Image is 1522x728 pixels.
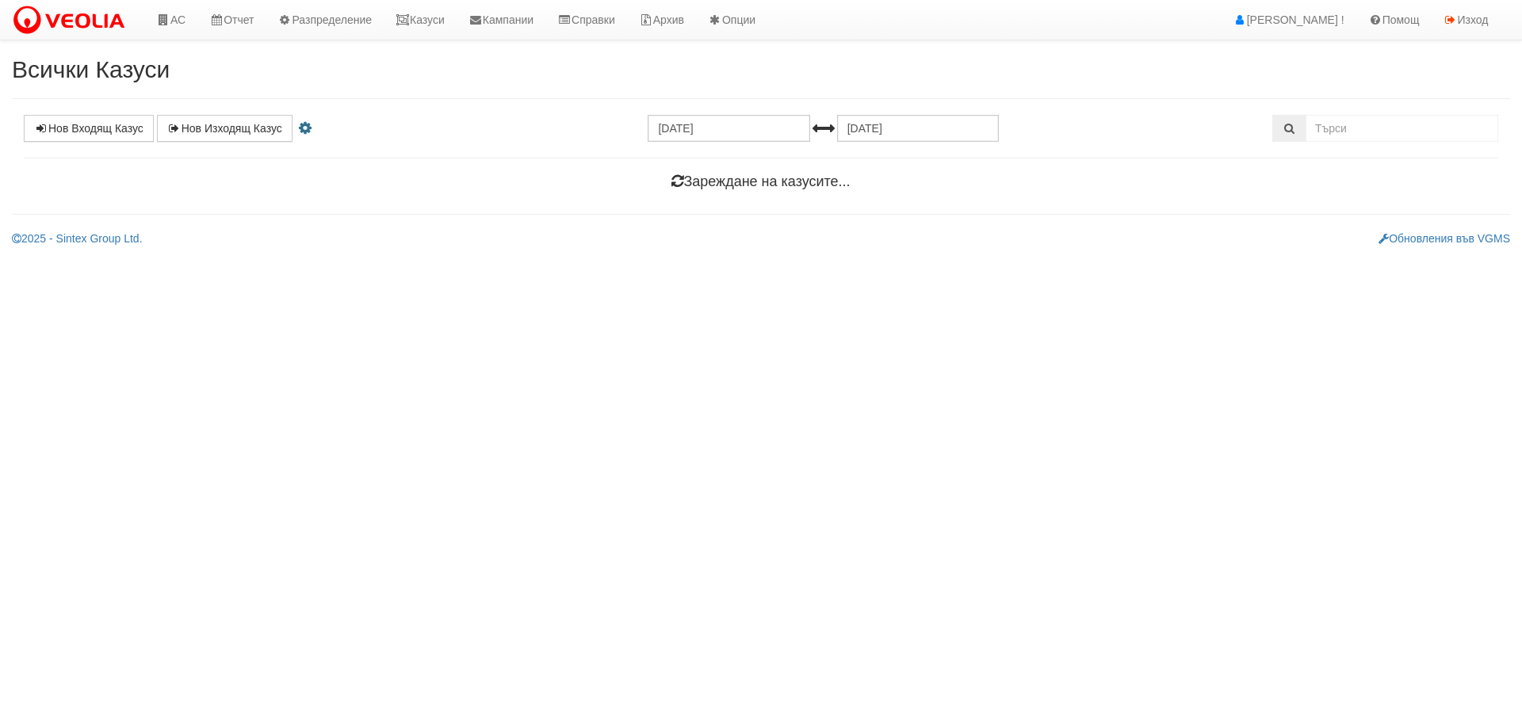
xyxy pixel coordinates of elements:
[1379,232,1510,245] a: Обновления във VGMS
[157,115,293,142] a: Нов Изходящ Казус
[24,174,1498,190] h4: Зареждане на казусите...
[1306,115,1498,142] input: Търсене по Идентификатор, Бл/Вх/Ап, Тип, Описание, Моб. Номер, Имейл, Файл, Коментар,
[24,115,154,142] a: Нов Входящ Казус
[12,232,143,245] a: 2025 - Sintex Group Ltd.
[12,56,1510,82] h2: Всички Казуси
[12,4,132,37] img: VeoliaLogo.png
[296,123,315,134] i: Настройки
